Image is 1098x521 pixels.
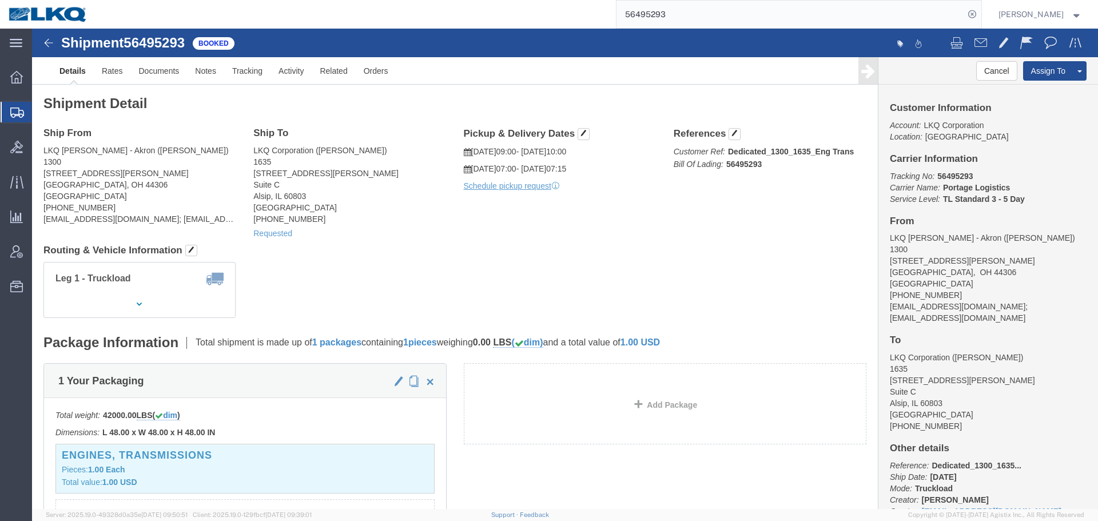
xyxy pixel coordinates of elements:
[616,1,964,28] input: Search for shipment number, reference number
[193,511,312,518] span: Client: 2025.19.0-129fbcf
[265,511,312,518] span: [DATE] 09:39:01
[998,7,1083,21] button: [PERSON_NAME]
[8,6,88,23] img: logo
[46,511,188,518] span: Server: 2025.19.0-49328d0a35e
[908,510,1084,520] span: Copyright © [DATE]-[DATE] Agistix Inc., All Rights Reserved
[491,511,520,518] a: Support
[32,29,1098,509] iframe: FS Legacy Container
[141,511,188,518] span: [DATE] 09:50:51
[998,8,1064,21] span: Rajasheker Reddy
[520,511,549,518] a: Feedback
